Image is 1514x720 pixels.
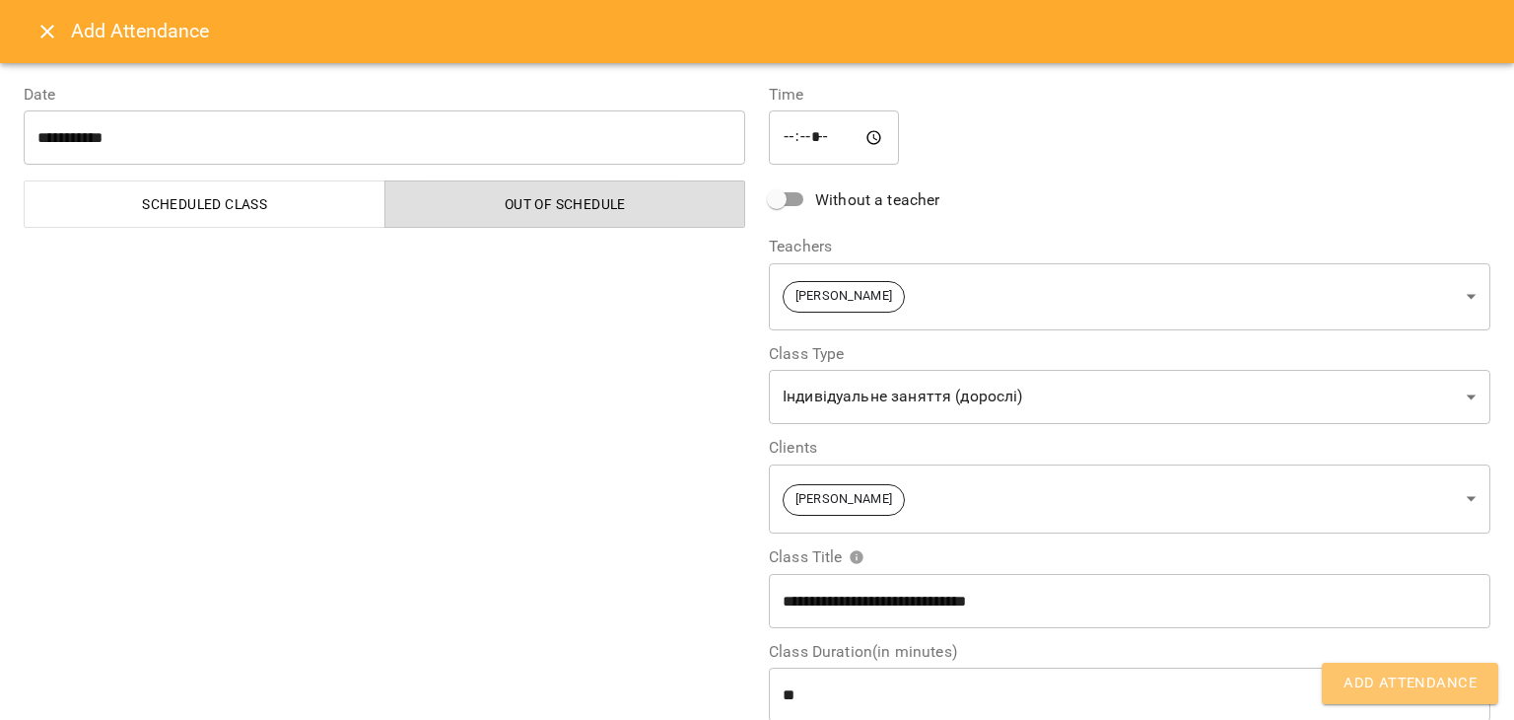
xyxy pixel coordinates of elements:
[769,87,1490,103] label: Time
[769,464,1490,534] div: [PERSON_NAME]
[769,440,1490,456] label: Clients
[769,346,1490,362] label: Class Type
[1343,671,1477,696] span: Add Attendance
[24,87,745,103] label: Date
[849,549,864,565] svg: Please specify class title or select clients
[769,239,1490,254] label: Teachers
[769,644,1490,660] label: Class Duration(in minutes)
[815,188,940,212] span: Without a teacher
[24,8,71,55] button: Close
[769,370,1490,425] div: Індивідуальне заняття (дорослі)
[769,549,864,565] span: Class Title
[784,490,904,509] span: [PERSON_NAME]
[769,262,1490,330] div: [PERSON_NAME]
[384,180,746,228] button: Out of Schedule
[784,287,904,306] span: [PERSON_NAME]
[1322,663,1498,704] button: Add Attendance
[397,192,734,216] span: Out of Schedule
[71,16,1490,46] h6: Add Attendance
[24,180,385,228] button: Scheduled class
[36,192,374,216] span: Scheduled class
